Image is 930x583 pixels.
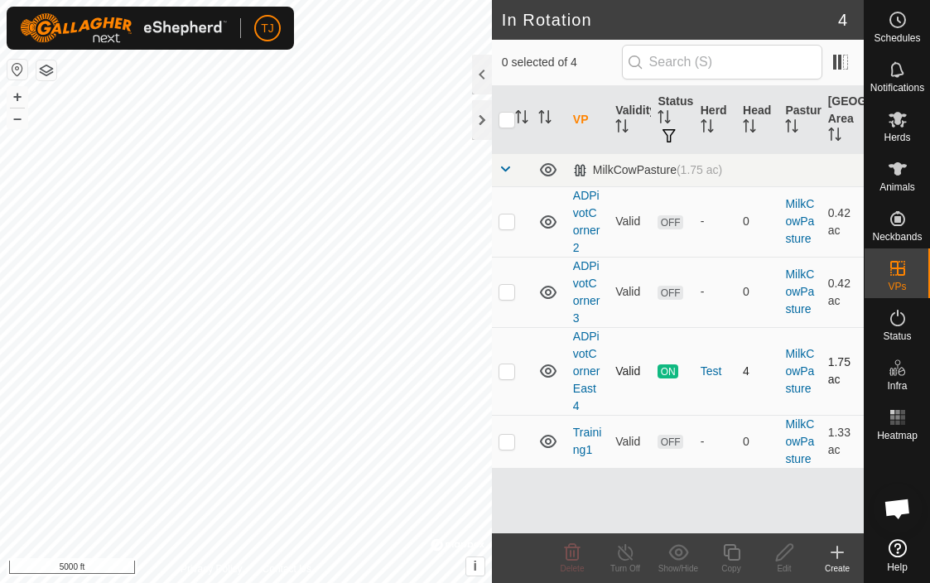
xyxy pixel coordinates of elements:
a: MilkCowPasture [785,347,814,395]
span: 4 [838,7,847,32]
button: i [466,557,484,576]
th: [GEOGRAPHIC_DATA] Area [822,86,864,154]
span: (1.75 ac) [677,163,722,176]
span: VPs [888,282,906,291]
span: OFF [658,215,682,229]
p-sorticon: Activate to sort [701,122,714,135]
span: Help [887,562,908,572]
span: Schedules [874,33,920,43]
span: Neckbands [872,232,922,242]
a: Privacy Policy [181,561,243,576]
p-sorticon: Activate to sort [743,122,756,135]
span: Notifications [870,83,924,93]
div: Turn Off [599,562,652,575]
p-sorticon: Activate to sort [828,130,841,143]
td: 1.75 ac [822,327,864,415]
p-sorticon: Activate to sort [615,122,629,135]
span: 0 selected of 4 [502,54,622,71]
span: ON [658,364,677,378]
span: Animals [879,182,915,192]
a: ADPivotCornerEast4 [573,330,600,412]
td: 0 [736,186,778,257]
div: - [701,433,730,450]
span: i [474,559,477,573]
div: Create [811,562,864,575]
div: - [701,213,730,230]
button: Reset Map [7,60,27,79]
span: Herds [884,132,910,142]
a: ADPivotCorner3 [573,259,600,325]
a: MilkCowPasture [785,197,814,245]
img: Gallagher Logo [20,13,227,43]
span: Delete [561,564,585,573]
div: Show/Hide [652,562,705,575]
td: 0.42 ac [822,257,864,327]
h2: In Rotation [502,10,838,30]
span: Status [883,331,911,341]
th: Head [736,86,778,154]
td: 4 [736,327,778,415]
td: 0 [736,257,778,327]
div: MilkCowPasture [573,163,722,177]
th: Pasture [778,86,821,154]
button: + [7,87,27,107]
td: Valid [609,327,651,415]
th: Herd [694,86,736,154]
div: Copy [705,562,758,575]
p-sorticon: Activate to sort [538,113,552,126]
span: Heatmap [877,431,918,441]
p-sorticon: Activate to sort [658,113,671,126]
button: Map Layers [36,60,56,80]
span: OFF [658,435,682,449]
a: Training1 [573,426,602,456]
a: Help [865,532,930,579]
td: Valid [609,257,651,327]
input: Search (S) [622,45,822,79]
th: VP [566,86,609,154]
td: 1.33 ac [822,415,864,468]
span: OFF [658,286,682,300]
td: Valid [609,415,651,468]
button: – [7,108,27,128]
td: 0.42 ac [822,186,864,257]
p-sorticon: Activate to sort [785,122,798,135]
span: TJ [261,20,274,37]
div: Test [701,363,730,380]
span: Infra [887,381,907,391]
p-sorticon: Activate to sort [515,113,528,126]
th: Validity [609,86,651,154]
a: MilkCowPasture [785,417,814,465]
a: MilkCowPasture [785,267,814,316]
div: - [701,283,730,301]
td: 0 [736,415,778,468]
th: Status [651,86,693,154]
div: Edit [758,562,811,575]
td: Valid [609,186,651,257]
a: ADPivotCorner2 [573,189,600,254]
div: Open chat [873,484,923,533]
a: Contact Us [263,561,311,576]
